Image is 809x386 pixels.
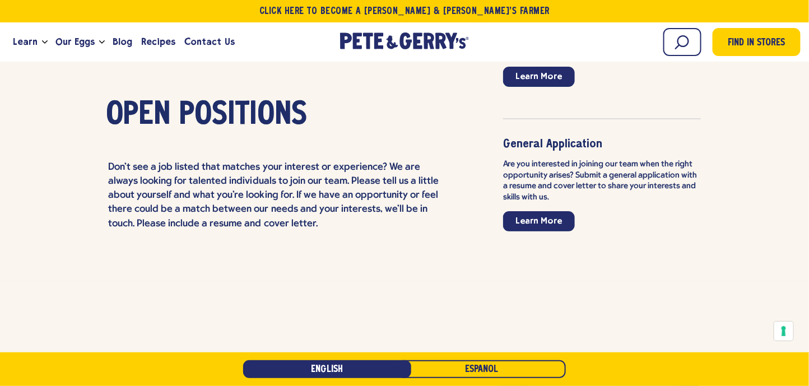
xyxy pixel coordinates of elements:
[243,360,411,378] a: English
[774,322,793,341] button: Your consent preferences for tracking technologies
[185,35,235,49] span: Contact Us
[713,28,801,56] a: Find in Stores
[42,40,48,44] button: Open the dropdown menu for Learn
[503,138,701,263] li: item
[108,27,137,57] a: Blog
[108,160,440,231] p: Don't see a job listed that matches your interest or experience? We are always looking for talent...
[137,27,180,57] a: Recipes
[179,99,307,132] span: Positions
[398,360,566,378] a: Español
[99,40,105,44] button: Open the dropdown menu for Our Eggs
[113,35,132,49] span: Blog
[55,35,95,49] span: Our Eggs
[503,139,602,150] strong: General Application
[503,159,701,203] p: Are you interested in joining our team when the right opportunity arises? Submit a general applic...
[8,27,42,57] a: Learn
[728,36,785,51] span: Find in Stores
[141,35,175,49] span: Recipes
[503,211,575,231] a: Learn More
[503,67,575,87] a: Learn More
[663,28,701,56] input: Search
[106,99,170,132] span: Open
[51,27,99,57] a: Our Eggs
[13,35,38,49] span: Learn
[180,27,239,57] a: Contact Us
